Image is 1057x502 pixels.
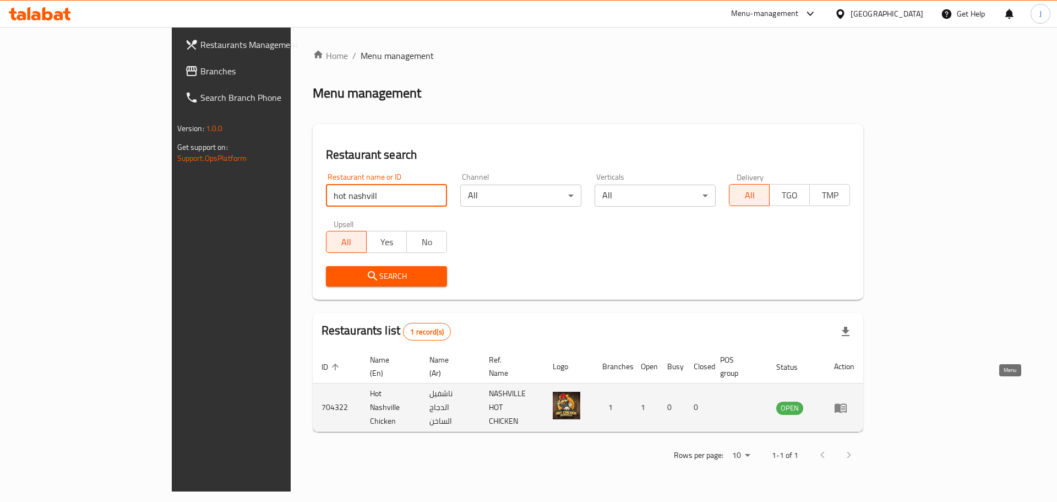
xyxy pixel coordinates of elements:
[326,185,447,207] input: Search for restaurant name or ID..
[632,384,658,432] td: 1
[322,360,342,374] span: ID
[370,353,407,380] span: Name (En)
[776,360,812,374] span: Status
[177,151,247,165] a: Support.OpsPlatform
[658,350,685,384] th: Busy
[176,58,348,84] a: Branches
[832,319,859,345] div: Export file
[313,84,421,102] h2: Menu management
[480,384,544,432] td: NASHVILLE HOT CHICKEN
[632,350,658,384] th: Open
[544,350,593,384] th: Logo
[729,184,770,206] button: All
[774,187,805,203] span: TGO
[326,147,851,163] h2: Restaurant search
[720,353,754,380] span: POS group
[326,266,447,287] button: Search
[334,220,354,228] label: Upsell
[825,350,863,384] th: Action
[595,185,716,207] div: All
[814,187,846,203] span: TMP
[200,38,340,51] span: Restaurants Management
[737,173,764,181] label: Delivery
[769,184,810,206] button: TGO
[406,231,447,253] button: No
[776,402,803,415] div: OPEN
[176,84,348,111] a: Search Branch Phone
[728,447,754,464] div: Rows per page:
[177,121,204,136] span: Version:
[1039,8,1042,20] span: J
[322,322,451,341] h2: Restaurants list
[326,231,367,253] button: All
[200,91,340,104] span: Search Branch Phone
[200,64,340,78] span: Branches
[851,8,923,20] div: [GEOGRAPHIC_DATA]
[411,234,443,250] span: No
[366,231,407,253] button: Yes
[361,384,421,432] td: Hot Nashville Chicken
[731,7,799,20] div: Menu-management
[177,140,228,154] span: Get support on:
[335,269,438,283] span: Search
[593,384,632,432] td: 1
[404,327,450,337] span: 1 record(s)
[809,184,850,206] button: TMP
[403,323,451,341] div: Total records count
[331,234,362,250] span: All
[313,49,864,62] nav: breadcrumb
[429,353,467,380] span: Name (Ar)
[685,384,711,432] td: 0
[734,187,765,203] span: All
[460,185,581,207] div: All
[206,121,223,136] span: 1.0.0
[421,384,480,432] td: ناشفيل الدجاج الساخن
[658,384,685,432] td: 0
[489,353,531,380] span: Ref. Name
[776,402,803,414] span: OPEN
[176,31,348,58] a: Restaurants Management
[685,350,711,384] th: Closed
[352,49,356,62] li: /
[371,234,402,250] span: Yes
[674,449,723,462] p: Rows per page:
[772,449,798,462] p: 1-1 of 1
[313,350,864,432] table: enhanced table
[361,49,434,62] span: Menu management
[553,392,580,419] img: Hot Nashville Chicken
[593,350,632,384] th: Branches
